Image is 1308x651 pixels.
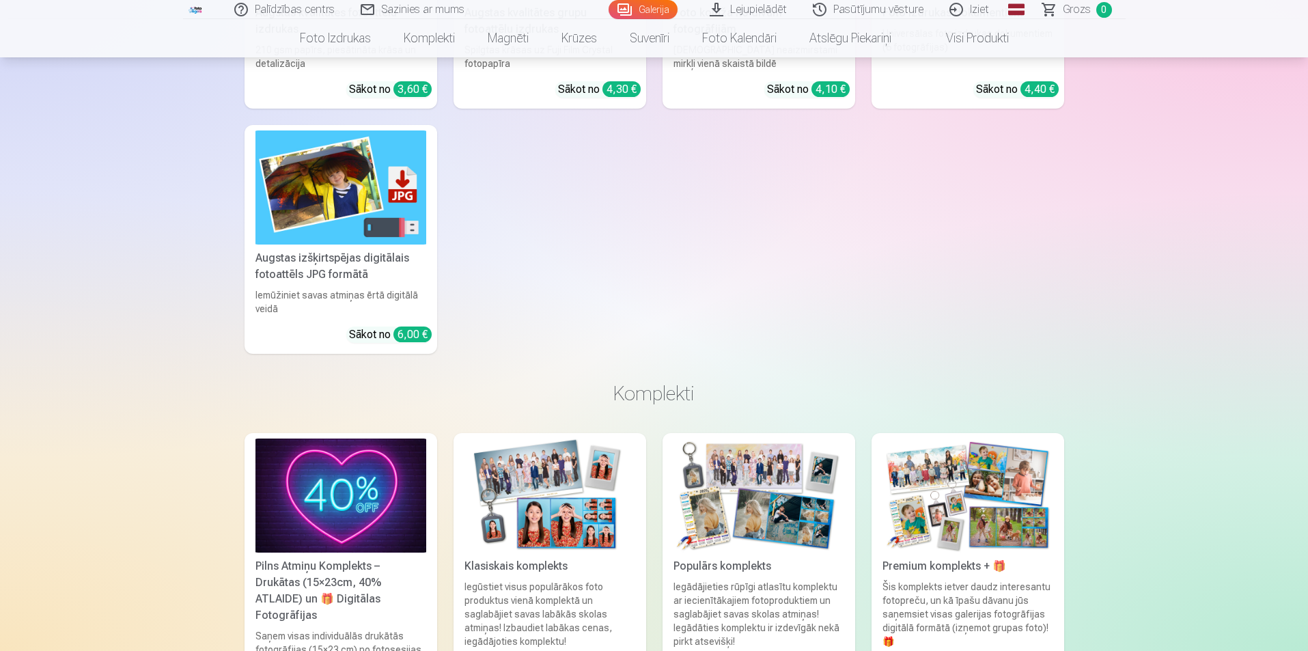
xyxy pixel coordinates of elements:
img: Premium komplekts + 🎁 [882,439,1053,553]
div: Populārs komplekts [668,558,850,574]
h3: Komplekti [255,381,1053,406]
div: Sākot no [976,81,1059,98]
div: Sākot no [349,81,432,98]
div: Sākot no [558,81,641,98]
div: 6,00 € [393,327,432,342]
div: Premium komplekts + 🎁 [877,558,1059,574]
a: Visi produkti [908,19,1025,57]
div: Augstas izšķirtspējas digitālais fotoattēls JPG formātā [250,250,432,283]
div: 4,30 € [602,81,641,97]
a: Atslēgu piekariņi [793,19,908,57]
div: Pilns Atmiņu Komplekts – Drukātas (15×23cm, 40% ATLAIDE) un 🎁 Digitālas Fotogrāfijas [250,558,432,624]
img: Pilns Atmiņu Komplekts – Drukātas (15×23cm, 40% ATLAIDE) un 🎁 Digitālas Fotogrāfijas [255,439,426,553]
a: Krūzes [545,19,613,57]
span: Grozs [1063,1,1091,18]
a: Augstas izšķirtspējas digitālais fotoattēls JPG formātāAugstas izšķirtspējas digitālais fotoattēl... [245,125,437,354]
a: Foto kalendāri [686,19,793,57]
span: 0 [1096,2,1112,18]
a: Suvenīri [613,19,686,57]
img: Augstas izšķirtspējas digitālais fotoattēls JPG formātā [255,130,426,245]
img: Populārs komplekts [673,439,844,553]
div: 4,10 € [811,81,850,97]
div: Iemūžiniet savas atmiņas ērtā digitālā veidā [250,288,432,316]
div: Klasiskais komplekts [459,558,641,574]
a: Foto izdrukas [283,19,387,57]
a: Magnēti [471,19,545,57]
div: 3,60 € [393,81,432,97]
img: /fa1 [189,5,204,14]
div: Sākot no [349,327,432,343]
img: Klasiskais komplekts [464,439,635,553]
div: 4,40 € [1020,81,1059,97]
a: Komplekti [387,19,471,57]
div: Sākot no [767,81,850,98]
